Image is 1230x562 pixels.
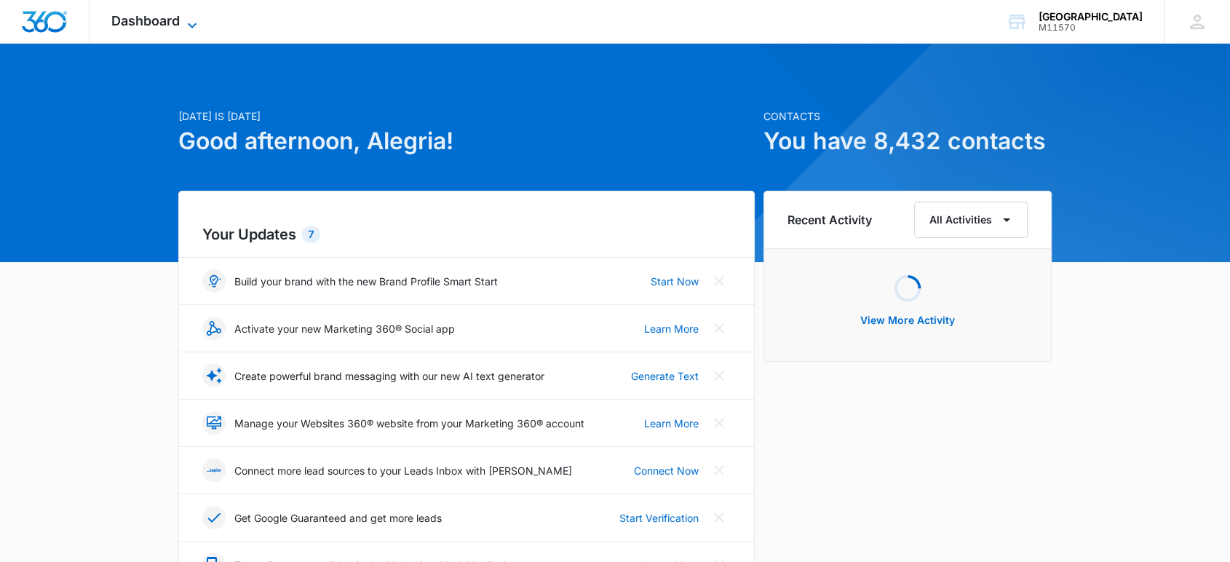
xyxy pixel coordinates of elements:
button: Close [707,411,731,435]
a: Learn More [644,416,699,431]
a: Start Verification [619,510,699,526]
p: Build your brand with the new Brand Profile Smart Start [234,274,498,289]
h1: You have 8,432 contacts [763,124,1052,159]
div: account id [1039,23,1143,33]
button: All Activities [914,202,1028,238]
span: Dashboard [111,13,180,28]
p: Create powerful brand messaging with our new AI text generator [234,368,544,384]
button: Close [707,506,731,529]
button: Close [707,269,731,293]
p: Contacts [763,108,1052,124]
div: account name [1039,11,1143,23]
a: Learn More [644,321,699,336]
button: Close [707,459,731,482]
p: Manage your Websites 360® website from your Marketing 360® account [234,416,584,431]
h2: Your Updates [202,223,731,245]
button: Close [707,364,731,387]
p: Get Google Guaranteed and get more leads [234,510,442,526]
a: Connect Now [634,463,699,478]
button: Close [707,317,731,340]
a: Generate Text [631,368,699,384]
h6: Recent Activity [787,211,872,229]
button: View More Activity [846,303,969,338]
a: Start Now [651,274,699,289]
div: 7 [302,226,320,243]
p: Connect more lead sources to your Leads Inbox with [PERSON_NAME] [234,463,572,478]
p: [DATE] is [DATE] [178,108,755,124]
p: Activate your new Marketing 360® Social app [234,321,455,336]
h1: Good afternoon, Alegria! [178,124,755,159]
